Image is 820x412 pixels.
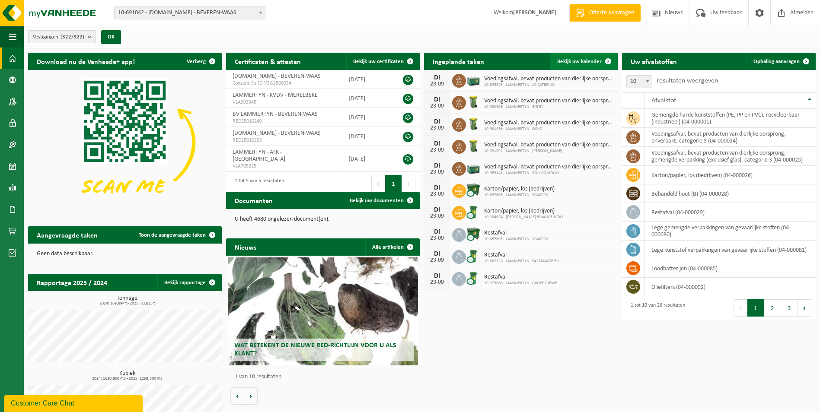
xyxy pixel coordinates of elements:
h2: Nieuws [226,238,265,255]
p: Geen data beschikbaar. [37,251,213,257]
span: Consent-SelfD-VEG2500034 [233,80,335,87]
td: restafval (04-000029) [645,203,816,222]
h2: Download nu de Vanheede+ app! [28,53,144,70]
td: [DATE] [342,89,390,108]
span: Offerte aanvragen [587,9,636,17]
span: Karton/papier, los (bedrijven) [484,186,555,193]
a: Ophaling aanvragen [747,53,815,70]
span: Voedingsafval, bevat producten van dierlijke oorsprong, onverpakt, categorie 3 [484,120,613,127]
span: 10-895325 - LAMMERTYN - JO CATERING [484,82,613,88]
div: DI [428,96,446,103]
span: Voedingsafval, bevat producten van dierlijke oorsprong, onverpakt, categorie 3 [484,76,613,82]
a: Toon de aangevraagde taken [132,226,221,244]
div: 1 tot 10 van 26 resultaten [626,298,685,317]
h2: Documenten [226,192,281,209]
td: oliefilters (04-000092) [645,278,816,296]
div: 1 tot 5 van 5 resultaten [230,174,284,193]
button: Vorige [230,387,244,405]
div: DI [428,184,446,191]
span: Verberg [187,59,206,64]
span: 10-980306 - LAMMERTYN - 5/5 BV [484,105,613,110]
img: WB-0240-CU [466,205,481,219]
a: Offerte aanvragen [569,4,641,22]
div: DI [428,118,446,125]
span: LAMMERTYN - KVDV - MERELBEKE [233,92,318,98]
td: voedingsafval, bevat producten van dierlijke oorsprong, onverpakt, categorie 3 (04-000024) [645,128,816,147]
strong: [PERSON_NAME] [513,10,556,16]
td: voedingsafval, bevat producten van dierlijke oorsprong, gemengde verpakking (exclusief glas), cat... [645,147,816,166]
span: Bekijk uw certificaten [353,59,404,64]
a: Bekijk uw kalender [550,53,617,70]
span: 10 [626,75,652,88]
span: RED25010240 [233,118,335,125]
span: Afvalstof [651,97,676,104]
img: WB-0140-HPE-GN-50 [466,117,481,131]
span: Voedingsafval, bevat producten van dierlijke oorsprong, onverpakt, categorie 3 [484,98,613,105]
span: Wat betekent de nieuwe RED-richtlijn voor u als klant? [234,342,396,357]
img: WB-1100-CU [466,227,481,241]
span: [DOMAIN_NAME] - BEVEREN-WAAS [233,130,320,136]
div: DI [428,74,446,81]
div: DI [428,206,446,213]
span: 10-882728 - LAMMERTYN - PASTANATIE BV [484,259,559,264]
td: lege gemengde verpakkingen van gevaarlijke stoffen (04-000080) [645,222,816,241]
span: 10-981956 - LAMMERTYN - OSKO [484,127,613,132]
a: Wat betekent de nieuwe RED-richtlijn voor u als klant? [228,257,418,365]
button: OK [101,30,121,44]
td: [DATE] [342,146,390,172]
a: Alle artikelen [365,238,419,256]
a: Bekijk uw documenten [343,192,419,209]
span: Bekijk uw documenten [350,198,404,203]
h3: Kubiek [32,371,222,381]
span: [DOMAIN_NAME] - BEVEREN-WAAS [233,73,320,79]
button: Next [798,299,811,317]
span: 10-691042 - LAMMERTYN.NET - BEVEREN-WAAS [114,6,265,19]
count: (322/322) [61,34,84,40]
button: 1 [747,299,764,317]
span: Restafval [484,252,559,259]
h2: Ingeplande taken [424,53,493,70]
span: Ophaling aanvragen [753,59,800,64]
div: 23-09 [428,147,446,153]
span: VLA903345 [233,99,335,106]
span: 10-953141 - LAMMERTYN - SOLI COMPANY [484,171,613,176]
button: Previous [371,175,385,192]
div: 23-09 [428,213,446,219]
a: Bekijk uw certificaten [346,53,419,70]
h2: Aangevraagde taken [28,226,106,243]
span: 10-857605 - LAMMERTYN - SCARPRO [484,193,555,198]
span: 10-994094 - [PERSON_NAME] FINANCE & TAX [484,215,564,220]
p: U heeft 4680 ongelezen document(en). [235,216,411,222]
img: WB-0140-HPE-GN-50 [466,95,481,109]
iframe: chat widget [4,393,144,412]
span: 10-991992 - LAMMERTYN - [PERSON_NAME] [484,149,613,154]
h3: Tonnage [32,295,222,306]
td: [DATE] [342,108,390,127]
label: resultaten weergeven [657,77,718,84]
button: Vestigingen(322/322) [28,30,96,43]
span: Toon de aangevraagde taken [139,232,206,238]
div: DI [428,273,446,279]
button: Previous [734,299,747,317]
img: WB-1100-CU [466,183,481,197]
div: 23-09 [428,81,446,87]
div: 23-09 [428,103,446,109]
span: Vestigingen [33,31,84,44]
span: BV LAMMERTYN - BEVEREN-WAAS [233,111,317,117]
button: Next [402,175,415,192]
button: 3 [781,299,798,317]
div: 23-09 [428,125,446,131]
span: Restafval [484,230,549,237]
span: 10 [627,76,652,88]
span: 10-973868 - LAMMERTYN - GROEP IDEWE [484,281,557,286]
span: Voedingsafval, bevat producten van dierlijke oorsprong, gemengde verpakking (exc... [484,164,613,171]
div: 23-09 [428,257,446,263]
span: 2024: 1620,860 m3 - 2025: 1269,500 m3 [32,377,222,381]
td: gemengde harde kunststoffen (PE, PP en PVC), recycleerbaar (industrieel) (04-000001) [645,109,816,128]
td: [DATE] [342,127,390,146]
h2: Uw afvalstoffen [622,53,686,70]
div: DI [428,228,446,235]
span: RED25010235 [233,137,335,144]
span: 2024: 169,894 t - 2025: 83,825 t [32,301,222,306]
